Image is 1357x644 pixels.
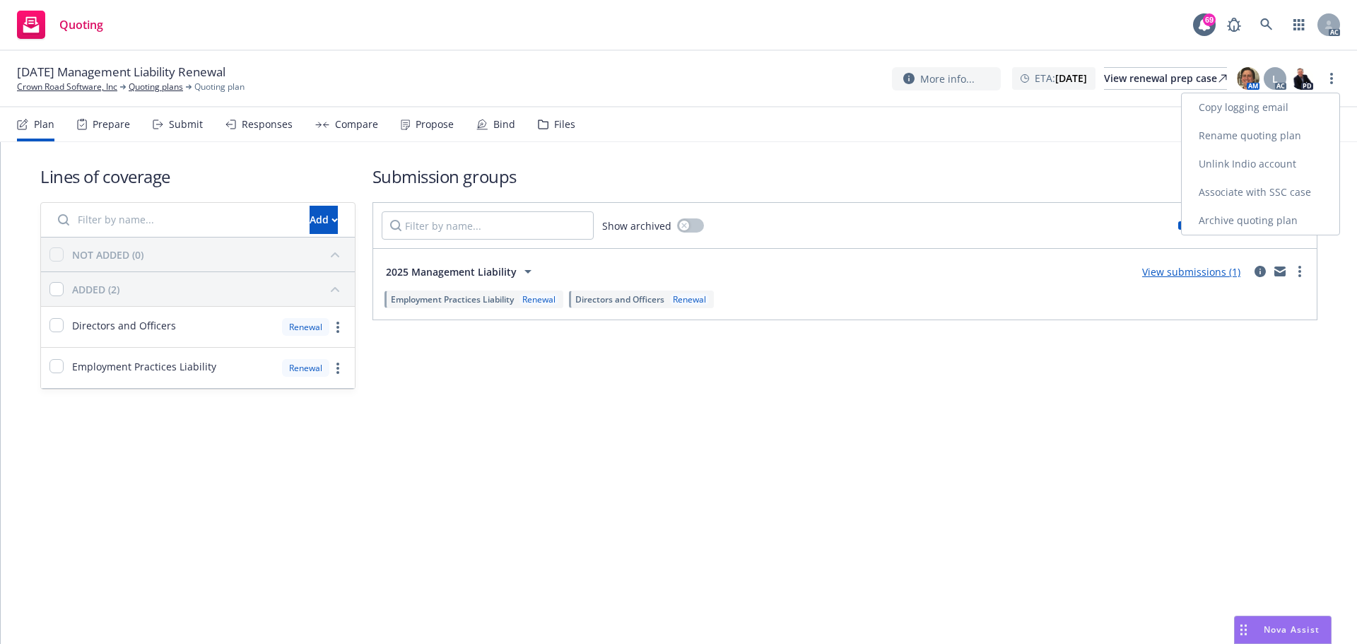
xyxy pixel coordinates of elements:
a: Quoting [11,5,109,45]
strong: [DATE] [1055,71,1087,85]
img: photo [1291,67,1313,90]
a: Report a Bug [1220,11,1248,39]
a: more [1323,70,1340,87]
div: Files [554,119,575,130]
div: Plan [34,119,54,130]
span: Quoting [59,19,103,30]
div: 69 [1203,13,1216,26]
a: more [329,360,346,377]
div: Prepare [93,119,130,130]
span: Employment Practices Liability [72,359,216,374]
div: Bind [493,119,515,130]
span: [DATE] Management Liability Renewal [17,64,225,81]
span: Employment Practices Liability [391,293,514,305]
span: L [1272,71,1278,86]
button: Nova Assist [1234,616,1332,644]
a: Quoting plans [129,81,183,93]
button: Add [310,206,338,234]
div: Renewal [282,318,329,336]
button: ADDED (2) [72,278,346,300]
a: mail [1271,263,1288,280]
button: NOT ADDED (0) [72,243,346,266]
div: Propose [416,119,454,130]
div: Submit [169,119,203,130]
a: Search [1252,11,1281,39]
div: Limits added [1178,219,1243,231]
h1: Submission groups [372,165,1317,188]
input: Filter by name... [382,211,594,240]
div: Renewal [670,293,709,305]
button: More info... [892,67,1001,90]
span: Show archived [602,218,671,233]
a: Unlink Indio account [1182,150,1339,178]
a: Archive quoting plan [1182,206,1339,235]
span: ETA : [1035,71,1087,86]
a: Copy logging email [1182,93,1339,122]
span: 2025 Management Liability [386,264,517,279]
span: Nova Assist [1264,623,1320,636]
div: Drag to move [1235,616,1252,643]
span: Directors and Officers [575,293,664,305]
a: Rename quoting plan [1182,122,1339,150]
div: Add [310,206,338,233]
div: Responses [242,119,293,130]
a: more [329,319,346,336]
div: ADDED (2) [72,282,119,297]
a: Associate with SSC case [1182,178,1339,206]
div: Renewal [519,293,558,305]
div: View renewal prep case [1104,68,1227,89]
span: Directors and Officers [72,318,176,333]
div: NOT ADDED (0) [72,247,143,262]
span: Quoting plan [194,81,245,93]
a: View submissions (1) [1142,265,1240,279]
button: 2025 Management Liability [382,257,541,286]
a: more [1291,263,1308,280]
a: Crown Road Software, Inc [17,81,117,93]
div: Compare [335,119,378,130]
img: photo [1237,67,1259,90]
a: View renewal prep case [1104,67,1227,90]
div: Renewal [282,359,329,377]
span: More info... [920,71,975,86]
input: Filter by name... [49,206,301,234]
a: Switch app [1285,11,1313,39]
a: circleInformation [1252,263,1269,280]
h1: Lines of coverage [40,165,356,188]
